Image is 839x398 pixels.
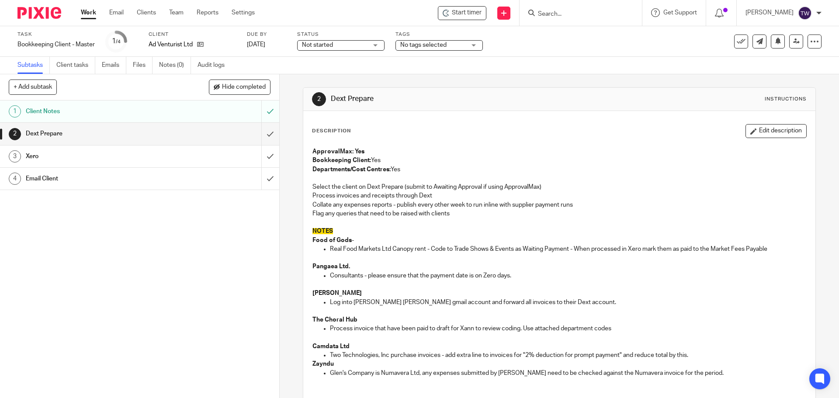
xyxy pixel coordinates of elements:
[330,351,806,360] p: Two Technologies, Inc purchase invoices - add extra line to invoices for "2% deduction for prompt...
[312,157,371,163] strong: Bookkeeping Client:
[169,8,184,17] a: Team
[312,361,334,367] strong: Zayndu
[312,237,352,243] strong: Food of Gods
[312,263,350,270] strong: Pangaea Ltd.
[312,343,350,350] strong: Camdata Ltd
[26,127,177,140] h1: Dext Prepare
[109,8,124,17] a: Email
[312,191,806,200] p: Process invoices and receipts through Dext
[81,8,96,17] a: Work
[302,42,333,48] span: Not started
[17,40,95,49] div: Bookkeeping Client - Master
[745,124,807,138] button: Edit description
[663,10,697,16] span: Get Support
[137,8,156,17] a: Clients
[330,369,806,377] p: Glen's Company is Numavera Ltd, any expenses submitted by [PERSON_NAME] need to be checked agains...
[537,10,616,18] input: Search
[9,105,21,118] div: 1
[56,57,95,74] a: Client tasks
[312,201,806,209] p: Collate any expenses reports - publish every other week to run inline with supplier payment runs
[312,92,326,106] div: 2
[133,57,153,74] a: Files
[438,6,486,20] div: Ad Venturist Ltd - Bookkeeping Client - Master
[312,290,362,296] strong: [PERSON_NAME]
[330,271,806,280] p: Consultants - please ensure that the payment date is on Zero days.
[149,40,193,49] p: Ad Venturist Ltd
[9,150,21,163] div: 3
[312,317,357,323] strong: The Choral Hub
[745,8,794,17] p: [PERSON_NAME]
[149,31,236,38] label: Client
[312,156,806,165] p: Yes
[312,183,806,191] p: Select the client on Dext Prepare (submit to Awaiting Approval if using ApprovalMax)
[798,6,812,20] img: svg%3E
[222,84,266,91] span: Hide completed
[452,8,482,17] span: Start timer
[197,8,218,17] a: Reports
[297,31,385,38] label: Status
[247,31,286,38] label: Due by
[112,36,121,46] div: 1
[331,94,578,104] h1: Dext Prepare
[330,324,806,333] p: Process invoice that have been paid to draft for Xann to review coding. Use attached department c...
[9,173,21,185] div: 4
[330,298,806,307] p: Log into [PERSON_NAME] [PERSON_NAME] gmail account and forward all invoices to their Dext account.
[312,236,806,245] p: -
[17,7,61,19] img: Pixie
[330,245,806,253] p: Real Food Markets Ltd Canopy rent - Code to Trade Shows & Events as Waiting Payment - When proces...
[26,172,177,185] h1: Email Client
[765,96,807,103] div: Instructions
[312,128,351,135] p: Description
[26,150,177,163] h1: Xero
[198,57,231,74] a: Audit logs
[232,8,255,17] a: Settings
[102,57,126,74] a: Emails
[116,39,121,44] small: /4
[312,209,806,218] p: Flag any queries that need to be raised with clients
[159,57,191,74] a: Notes (0)
[400,42,447,48] span: No tags selected
[9,128,21,140] div: 2
[9,80,57,94] button: + Add subtask
[17,57,50,74] a: Subtasks
[312,165,806,174] p: Yes
[17,31,95,38] label: Task
[312,149,364,155] strong: ApprovalMax: Yes
[209,80,270,94] button: Hide completed
[395,31,483,38] label: Tags
[26,105,177,118] h1: Client Notes
[312,166,391,173] strong: Departments/Cost Centres:
[312,228,333,234] span: NOTES
[247,42,265,48] span: [DATE]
